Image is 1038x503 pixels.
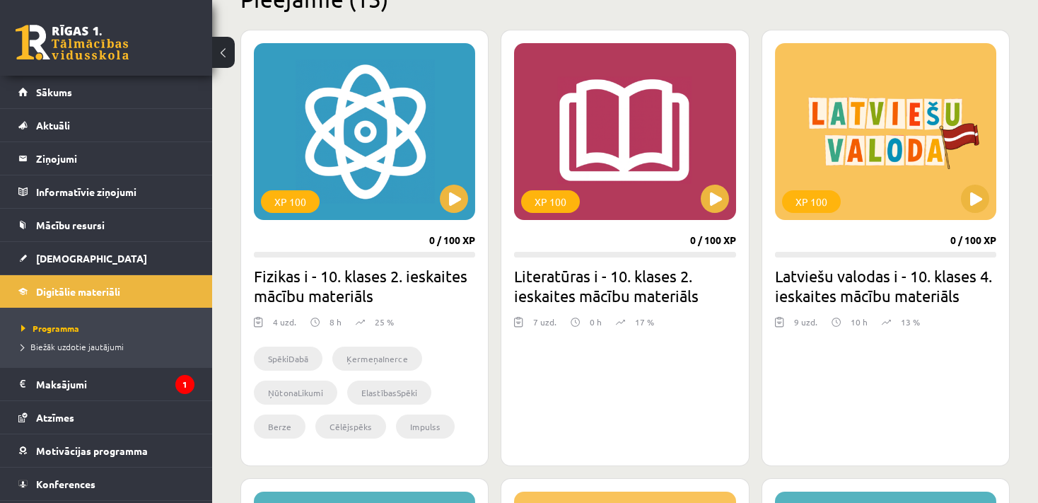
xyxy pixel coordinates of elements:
p: 10 h [851,316,868,328]
span: Konferences [36,478,95,490]
p: 25 % [375,316,394,328]
a: Sākums [18,76,194,108]
li: Cēlējspēks [315,415,386,439]
a: Konferences [18,468,194,500]
li: ĶermeņaInerce [332,347,422,371]
a: Atzīmes [18,401,194,434]
div: XP 100 [521,190,580,213]
p: 13 % [901,316,920,328]
a: [DEMOGRAPHIC_DATA] [18,242,194,274]
a: Mācību resursi [18,209,194,241]
i: 1 [175,375,194,394]
p: 0 h [590,316,602,328]
div: 4 uzd. [273,316,296,337]
li: Impulss [396,415,455,439]
a: Informatīvie ziņojumi [18,175,194,208]
span: Atzīmes [36,411,74,424]
h2: Fizikas i - 10. klases 2. ieskaites mācību materiāls [254,266,475,306]
span: Biežāk uzdotie jautājumi [21,341,124,352]
li: SpēkiDabā [254,347,322,371]
span: Aktuāli [36,119,70,132]
div: 9 uzd. [794,316,817,337]
div: XP 100 [261,190,320,213]
li: ElastībasSpēki [347,381,431,405]
span: Digitālie materiāli [36,285,120,298]
p: 8 h [330,316,342,328]
a: Digitālie materiāli [18,275,194,308]
a: Ziņojumi [18,142,194,175]
a: Aktuāli [18,109,194,141]
span: [DEMOGRAPHIC_DATA] [36,252,147,265]
a: Rīgas 1. Tālmācības vidusskola [16,25,129,60]
div: XP 100 [782,190,841,213]
a: Motivācijas programma [18,434,194,467]
span: Programma [21,323,79,334]
a: Programma [21,322,198,335]
p: 17 % [635,316,654,328]
li: Berze [254,415,305,439]
h2: Latviešu valodas i - 10. klases 4. ieskaites mācību materiāls [775,266,996,306]
a: Maksājumi1 [18,368,194,400]
legend: Maksājumi [36,368,194,400]
span: Mācību resursi [36,219,105,231]
legend: Informatīvie ziņojumi [36,175,194,208]
a: Biežāk uzdotie jautājumi [21,340,198,353]
h2: Literatūras i - 10. klases 2. ieskaites mācību materiāls [514,266,735,306]
span: Motivācijas programma [36,444,148,457]
div: 7 uzd. [533,316,556,337]
legend: Ziņojumi [36,142,194,175]
li: ŅūtonaLikumi [254,381,337,405]
span: Sākums [36,86,72,98]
